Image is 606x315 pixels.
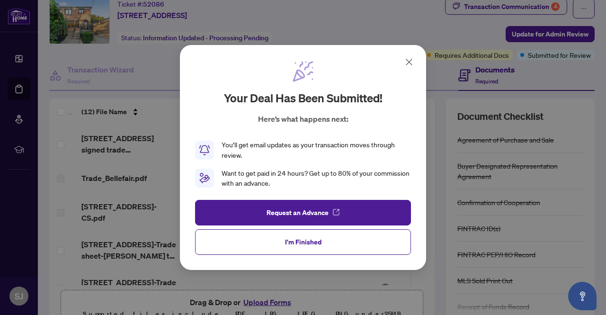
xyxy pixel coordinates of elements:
[222,168,411,189] div: Want to get paid in 24 hours? Get up to 80% of your commission with an advance.
[258,113,348,125] p: Here’s what happens next:
[568,282,597,310] button: Open asap
[195,229,411,255] button: I'm Finished
[267,205,329,220] span: Request an Advance
[224,90,383,106] h2: Your deal has been submitted!
[195,200,411,225] button: Request an Advance
[222,140,411,161] div: You’ll get email updates as your transaction moves through review.
[285,234,321,250] span: I'm Finished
